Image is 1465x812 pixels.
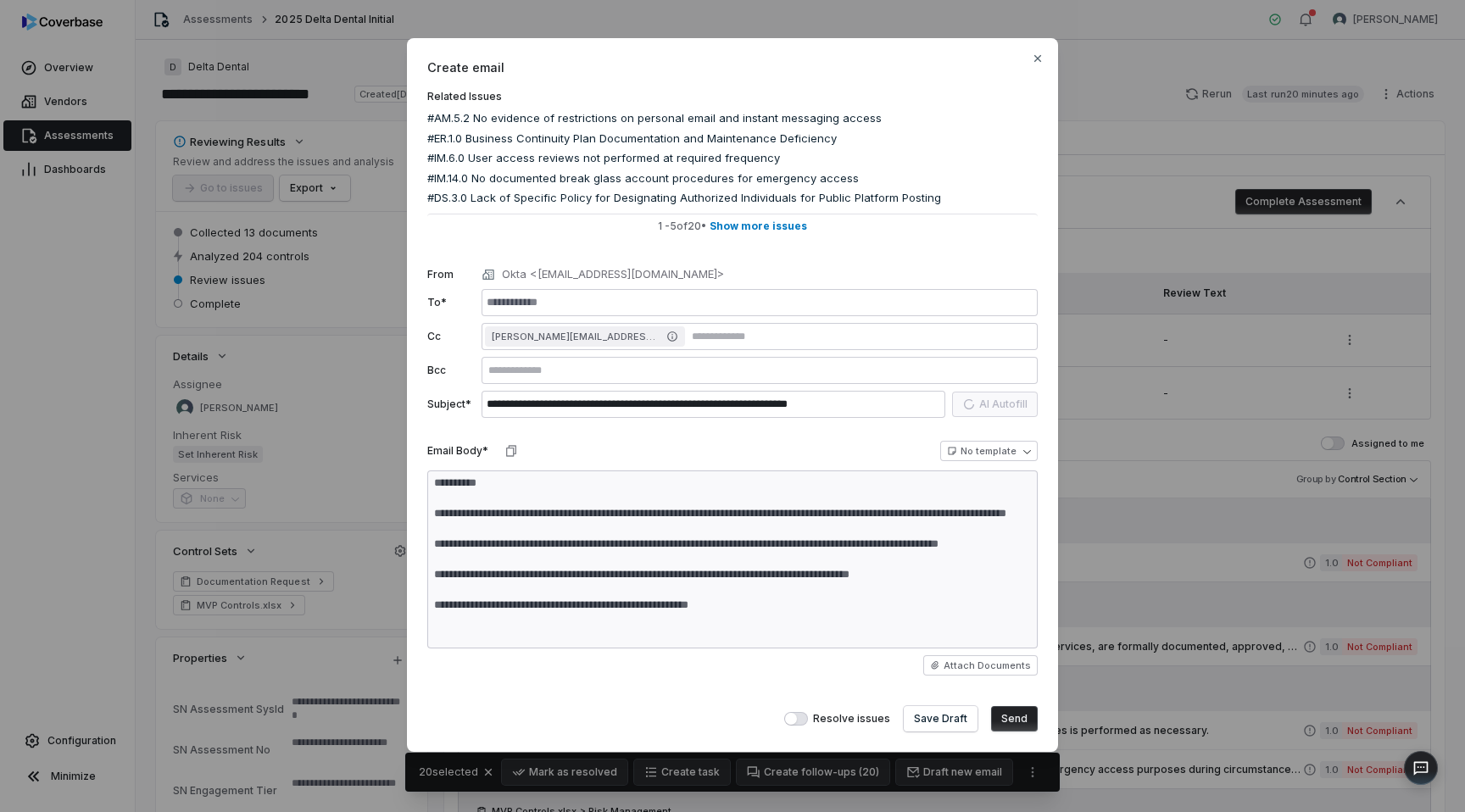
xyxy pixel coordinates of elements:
[502,266,724,283] p: Okta <[EMAIL_ADDRESS][DOMAIN_NAME]>
[427,58,1038,76] span: Create email
[427,330,475,343] label: Cc
[427,268,475,281] label: From
[427,214,1038,239] button: 1 -5of20• Show more issues
[944,659,1031,672] span: Attach Documents
[427,170,859,187] span: #IM.14.0 No documented break glass account procedures for emergency access
[427,110,882,127] span: #AM.5.2 No evidence of restrictions on personal email and instant messaging access
[813,712,890,726] span: Resolve issues
[427,150,780,167] span: #IM.6.0 User access reviews not performed at required frequency
[427,90,1038,103] label: Related Issues
[991,706,1038,731] button: Send
[784,712,808,726] button: Resolve issues
[923,655,1038,676] button: Attach Documents
[710,220,807,233] span: Show more issues
[427,398,475,411] label: Subject*
[427,444,488,458] label: Email Body*
[427,364,475,377] label: Bcc
[427,190,941,207] span: #DS.3.0 Lack of Specific Policy for Designating Authorized Individuals for Public Platform Posting
[492,330,661,343] span: [PERSON_NAME][EMAIL_ADDRESS][PERSON_NAME][DOMAIN_NAME]
[904,706,978,731] button: Save Draft
[427,131,837,147] span: #ER.1.0 Business Continuity Plan Documentation and Maintenance Deficiency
